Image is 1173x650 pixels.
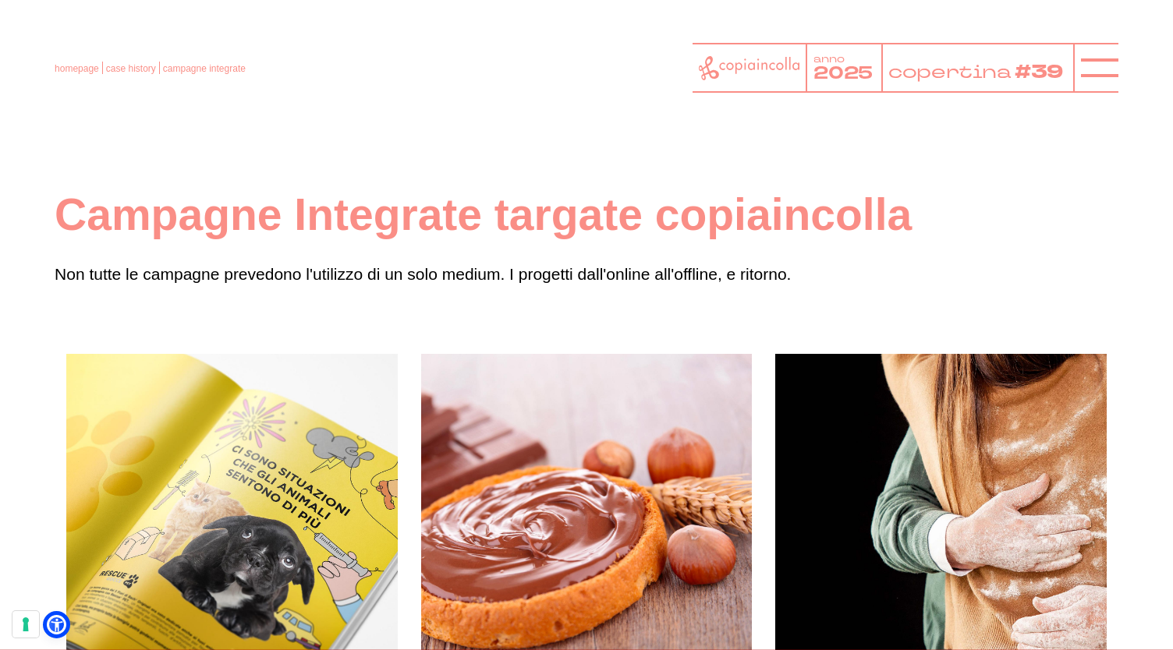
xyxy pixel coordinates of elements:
[47,615,66,634] a: Open Accessibility Menu
[106,63,156,74] a: case history
[1016,59,1066,85] tspan: #39
[813,53,845,66] tspan: anno
[813,62,874,85] tspan: 2025
[888,59,1013,83] tspan: copertina
[55,63,99,74] a: homepage
[55,261,1118,288] p: Non tutte le campagne prevedono l'utilizzo di un solo medium. I progetti dall'online all'offline,...
[12,611,39,638] button: Le tue preferenze relative al consenso per le tecnologie di tracciamento
[163,63,246,74] a: campagne integrate
[55,187,1118,242] h1: Campagne Integrate targate copiaincolla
